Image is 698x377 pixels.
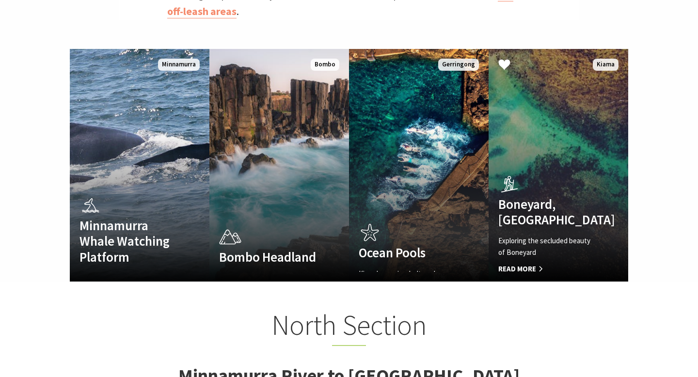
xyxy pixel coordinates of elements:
[489,49,628,282] a: Boneyard, [GEOGRAPHIC_DATA] Exploring the secluded beauty of Boneyard Read More Kiama
[219,249,318,265] h4: Bombo Headland
[438,59,479,71] span: Gerringong
[359,268,458,291] p: Kiama's scenic, sheltered harbour and ocean pools
[158,59,200,71] span: Minnamurra
[311,59,339,71] span: Bombo
[498,235,598,258] p: Exploring the secluded beauty of Boneyard
[159,308,539,346] h2: North Section
[593,59,619,71] span: Kiama
[349,49,489,282] a: Ocean Pools Kiama's scenic, sheltered harbour and ocean pools Gerringong
[359,245,458,260] h4: Ocean Pools
[209,49,349,282] a: Bombo Headland Bombo
[79,218,179,265] h4: Minnamurra Whale Watching Platform
[498,196,598,228] h4: Boneyard, [GEOGRAPHIC_DATA]
[70,49,209,282] a: Minnamurra Whale Watching Platform Minnamurra
[489,49,520,82] button: Click to Favourite Boneyard, Kiama
[498,263,598,275] span: Read More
